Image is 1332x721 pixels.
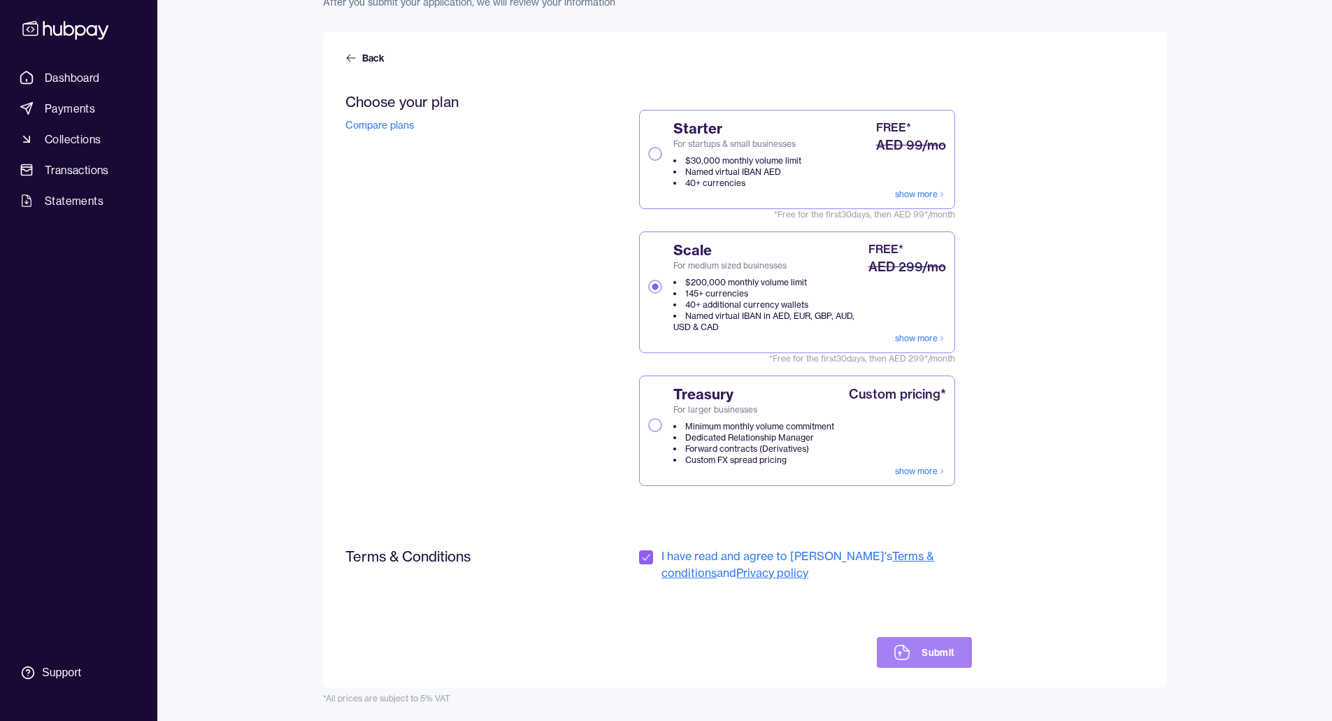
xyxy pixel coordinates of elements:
[876,136,946,155] div: AED 99/mo
[345,119,414,131] a: Compare plans
[14,96,143,121] a: Payments
[661,548,971,581] span: I have read and agree to [PERSON_NAME]'s and
[868,257,946,277] div: AED 299/mo
[673,432,834,443] li: Dedicated Relationship Manager
[877,637,971,668] button: Submit
[648,418,662,432] button: TreasuryFor larger businessesMinimum monthly volume commitmentDedicated Relationship ManagerForwa...
[345,93,556,110] h2: Choose your plan
[673,310,865,333] li: Named virtual IBAN in AED, EUR, GBP, AUD, USD & CAD
[876,119,911,136] div: FREE*
[14,157,143,183] a: Transactions
[45,131,101,148] span: Collections
[673,277,865,288] li: $200,000 monthly volume limit
[345,548,556,565] h2: Terms & Conditions
[42,665,81,680] div: Support
[673,178,801,189] li: 40+ currencies
[673,138,801,150] span: For startups & small businesses
[673,404,834,415] span: For larger businesses
[736,566,808,580] a: Privacy policy
[895,333,946,344] a: show more
[639,353,954,364] span: *Free for the first 30 days, then AED 299*/month
[673,166,801,178] li: Named virtual IBAN AED
[323,693,1167,704] div: *All prices are subject to 5% VAT
[895,189,946,200] a: show more
[45,100,95,117] span: Payments
[895,466,946,477] a: show more
[639,209,954,220] span: *Free for the first 30 days, then AED 99*/month
[673,385,834,404] span: Treasury
[45,192,103,209] span: Statements
[14,65,143,90] a: Dashboard
[345,51,387,65] a: Back
[673,421,834,432] li: Minimum monthly volume commitment
[849,385,946,404] div: Custom pricing*
[673,260,865,271] span: For medium sized businesses
[45,69,100,86] span: Dashboard
[45,162,109,178] span: Transactions
[673,443,834,455] li: Forward contracts (Derivatives)
[673,288,865,299] li: 145+ currencies
[14,658,143,687] a: Support
[14,188,143,213] a: Statements
[673,155,801,166] li: $30,000 monthly volume limit
[673,241,865,260] span: Scale
[673,119,801,138] span: Starter
[648,280,662,294] button: ScaleFor medium sized businesses$200,000 monthly volume limit145+ currencies40+ additional curren...
[868,241,903,257] div: FREE*
[673,455,834,466] li: Custom FX spread pricing
[648,147,662,161] button: StarterFor startups & small businesses$30,000 monthly volume limitNamed virtual IBAN AED40+ curre...
[673,299,865,310] li: 40+ additional currency wallets
[14,127,143,152] a: Collections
